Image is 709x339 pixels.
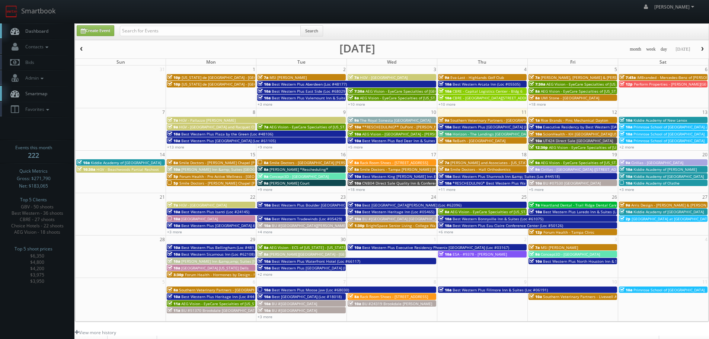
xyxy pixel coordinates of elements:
span: 7:30a [348,89,364,94]
span: AEG Vision - EyeCare Specialties of [US_STATE] – [PERSON_NAME] Vision [546,81,675,87]
span: 10a [348,301,361,306]
span: 8a [348,167,359,172]
span: Best Western Sicamous Inn (Loc #62108) [181,252,255,257]
span: 23 [340,193,346,201]
span: Horizon - The Landings [GEOGRAPHIC_DATA] [453,131,531,137]
span: 10a [439,252,451,257]
span: Cirillas - [GEOGRAPHIC_DATA] ([STREET_ADDRESS]) [541,167,630,172]
span: 13 [702,108,708,116]
span: 10a [258,95,271,100]
span: 7:45a [620,75,636,80]
span: AEG Vision - EyeCare Specialties of [US_STATE] – Cascade Family Eye Care [549,145,680,150]
span: 10a [348,180,361,186]
span: 21 [159,193,166,201]
span: Smile Doctors - Tampa [PERSON_NAME] [PERSON_NAME] Orthodontics [360,167,486,172]
span: Sun [116,59,125,65]
span: 10a [439,180,451,186]
span: 16 [340,151,346,159]
span: ReBath - [GEOGRAPHIC_DATA] [453,138,505,143]
span: CNB04 Direct Sale Quality Inn & Conference Center [362,180,454,186]
span: 10a [439,223,451,228]
span: 12 [611,108,618,116]
span: Best Western Plus Executive Residency Phoenix [GEOGRAPHIC_DATA] (Loc #03167) [362,245,509,250]
span: 7a [258,124,268,129]
span: 9a [439,118,449,123]
span: 10a [258,287,271,292]
span: MSI [PERSON_NAME] [541,245,578,250]
span: **RESCHEDULING** DuPont - [PERSON_NAME] Plantation [362,124,466,129]
span: Best Western Plus Aberdeen (Loc #48177) [272,81,347,87]
span: UT424 Direct Sale [GEOGRAPHIC_DATA] [543,138,613,143]
span: 10a [258,216,271,221]
span: Smile Doctors - [PERSON_NAME] Chapel [PERSON_NAME] Orthodontic [179,160,303,165]
span: 5 [614,65,618,73]
span: 10a [620,131,632,137]
span: 4 [523,65,527,73]
span: AEG Vision - EyeCare Specialties of [US_STATE] – [PERSON_NAME] Eye Care [541,160,674,165]
span: Concept3D - [GEOGRAPHIC_DATA] [269,174,329,179]
span: Smile Doctors - Hall Orthodontics [450,167,511,172]
span: 7:30a [529,81,545,87]
span: Kiddie Academy of [GEOGRAPHIC_DATA] [633,209,704,214]
span: 3 [433,65,437,73]
strong: 222 [28,151,39,160]
span: 7a [167,118,178,123]
span: BU #[GEOGRAPHIC_DATA][PERSON_NAME] [272,223,346,228]
span: 11 [521,108,527,116]
a: +11 more [438,187,456,192]
span: 10p [167,75,181,80]
span: 10a [529,124,542,129]
span: Thu [478,59,486,65]
span: BU #07530 [GEOGRAPHIC_DATA] [543,180,601,186]
span: Best Western Plus East Side (Loc #68029) [272,89,346,94]
span: 10a [167,294,180,299]
span: 10a [348,245,361,250]
button: Search [300,25,323,36]
span: 8a [348,160,359,165]
span: Forum Health - Pro Active Wellness - [GEOGRAPHIC_DATA] [179,174,282,179]
span: Best Western Plus Waterfront Hotel (Loc #66117) [272,259,360,264]
span: Kiddie Academy of [GEOGRAPHIC_DATA] [633,174,704,179]
span: 7a [529,75,540,80]
span: Primrose School of [GEOGRAPHIC_DATA] [633,131,705,137]
span: HGV - [GEOGRAPHIC_DATA] [360,75,408,80]
span: Best Western Plus [GEOGRAPHIC_DATA] & Suites (Loc #61086) [181,223,292,228]
a: +9 more [258,187,272,192]
span: 10a [167,138,180,143]
span: Favorites [22,106,51,112]
span: 20 [702,151,708,159]
span: 31 [159,65,166,73]
span: Best Western Plus Eau Claire Conference Center (Loc #50126) [453,223,563,228]
span: Smile Doctors - [PERSON_NAME] Chapel [PERSON_NAME] Orthodontic [179,180,304,186]
span: 12p [620,81,633,87]
span: 1:30p [348,223,365,228]
span: 22 [249,193,256,201]
span: 7a [529,245,540,250]
span: 25 [521,193,527,201]
span: Southern Veterinary Partners - [GEOGRAPHIC_DATA] [179,287,271,292]
span: 8a [258,160,268,165]
span: [PERSON_NAME] *Rescheduling* [269,167,328,172]
span: 10a [529,294,542,299]
span: Best Western Plus Fillmore Inn & Suites (Loc #06191) [453,287,548,292]
span: 3:30p [167,272,184,277]
span: 9 [342,108,346,116]
span: 9a [167,124,178,129]
span: 8 [252,108,256,116]
span: 9a [348,118,359,123]
span: AEG Vision - EyeCare Specialties of [US_STATE] - Carolina Family Vision [541,89,667,94]
span: Admin [22,75,45,81]
span: AEG Vision - EyeCare Specialties of [US_STATE] – Drs. [PERSON_NAME] and [PERSON_NAME]-Ost and Ass... [450,209,670,214]
span: 18 [521,151,527,159]
span: 10a [258,294,271,299]
span: [PERSON_NAME] Court [269,180,310,186]
a: +2 more [619,144,634,150]
span: [GEOGRAPHIC_DATA] [US_STATE] Dells [181,265,249,271]
span: Best [GEOGRAPHIC_DATA] (Loc #18018) [272,294,342,299]
span: 9a [620,160,630,165]
span: [PERSON_NAME][GEOGRAPHIC_DATA] - [GEOGRAPHIC_DATA] [269,252,375,257]
span: Best Western Plus North Houston Inn & Suites (Loc #44475) [543,259,651,264]
span: 10a [439,138,451,143]
span: 10a [258,259,271,264]
a: +5 more [348,144,363,150]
